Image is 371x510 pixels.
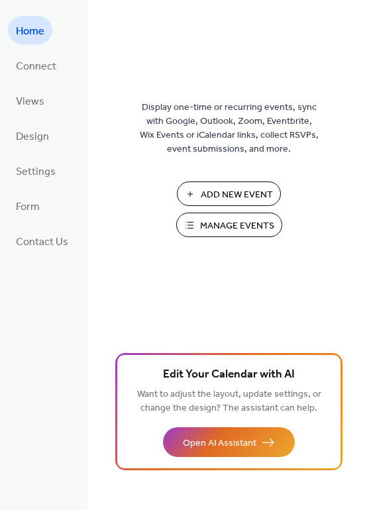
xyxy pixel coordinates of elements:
span: Contact Us [16,232,68,252]
span: Manage Events [200,219,274,233]
button: Add New Event [177,181,281,206]
a: Home [8,16,52,44]
span: Edit Your Calendar with AI [163,366,295,384]
a: Contact Us [8,227,76,255]
a: Connect [8,51,64,79]
a: Design [8,121,57,150]
span: Display one-time or recurring events, sync with Google, Outlook, Zoom, Eventbrite, Wix Events or ... [140,101,319,156]
span: Home [16,21,44,42]
span: Add New Event [201,188,273,202]
span: Design [16,127,49,147]
span: Views [16,91,44,112]
button: Manage Events [176,213,282,237]
span: Form [16,197,40,217]
span: Want to adjust the layout, update settings, or change the design? The assistant can help. [137,385,321,417]
span: Connect [16,56,56,77]
span: Settings [16,162,56,182]
a: Form [8,191,48,220]
span: Open AI Assistant [183,436,256,450]
a: Views [8,86,52,115]
button: Open AI Assistant [163,427,295,457]
a: Settings [8,156,64,185]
